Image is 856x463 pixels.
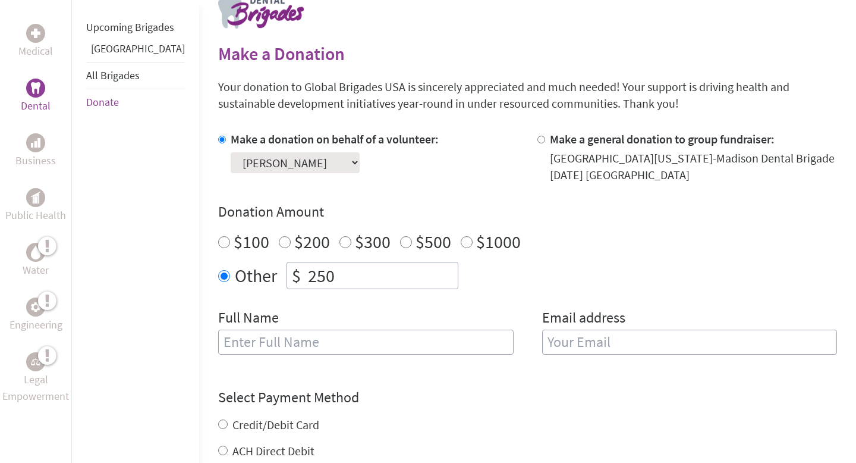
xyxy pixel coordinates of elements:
input: Enter Amount [306,262,458,289]
p: Business [15,152,56,169]
h4: Donation Amount [218,202,837,221]
div: Water [26,243,45,262]
img: Public Health [31,192,40,204]
p: Dental [21,98,51,114]
a: Legal EmpowermentLegal Empowerment [2,352,69,405]
p: Water [23,262,49,279]
h2: Make a Donation [218,43,837,64]
img: Business [31,138,40,148]
a: Donate [86,95,119,109]
label: Other [235,262,277,289]
img: Dental [31,82,40,93]
div: Dental [26,79,45,98]
a: EngineeringEngineering [10,298,62,333]
div: [GEOGRAPHIC_DATA][US_STATE]-Madison Dental Brigade [DATE] [GEOGRAPHIC_DATA] [550,150,838,183]
label: ACH Direct Debit [232,443,314,458]
img: Water [31,245,40,259]
label: Full Name [218,308,279,330]
div: Public Health [26,188,45,207]
div: $ [287,262,306,289]
div: Medical [26,24,45,43]
p: Legal Empowerment [2,371,69,405]
p: Engineering [10,317,62,333]
li: Upcoming Brigades [86,14,185,40]
div: Engineering [26,298,45,317]
label: $200 [294,230,330,253]
p: Public Health [5,207,66,224]
label: $1000 [476,230,521,253]
a: MedicalMedical [18,24,53,60]
p: Medical [18,43,53,60]
label: $300 [355,230,391,253]
input: Enter Full Name [218,330,514,355]
input: Your Email [542,330,838,355]
label: Make a general donation to group fundraiser: [550,132,775,146]
label: Email address [542,308,625,330]
a: Upcoming Brigades [86,20,174,34]
div: Legal Empowerment [26,352,45,371]
li: Guatemala [86,40,185,62]
a: [GEOGRAPHIC_DATA] [91,42,185,55]
a: Public HealthPublic Health [5,188,66,224]
a: WaterWater [23,243,49,279]
label: $500 [416,230,451,253]
a: BusinessBusiness [15,133,56,169]
img: Engineering [31,302,40,312]
li: Donate [86,89,185,115]
li: All Brigades [86,62,185,89]
label: Make a donation on behalf of a volunteer: [231,132,439,146]
img: Medical [31,29,40,38]
p: Your donation to Global Brigades USA is sincerely appreciated and much needed! Your support is dr... [218,79,837,112]
h4: Select Payment Method [218,388,837,407]
img: Legal Empowerment [31,358,40,365]
label: Credit/Debit Card [232,417,319,432]
label: $100 [234,230,269,253]
div: Business [26,133,45,152]
a: DentalDental [21,79,51,114]
a: All Brigades [86,68,140,82]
